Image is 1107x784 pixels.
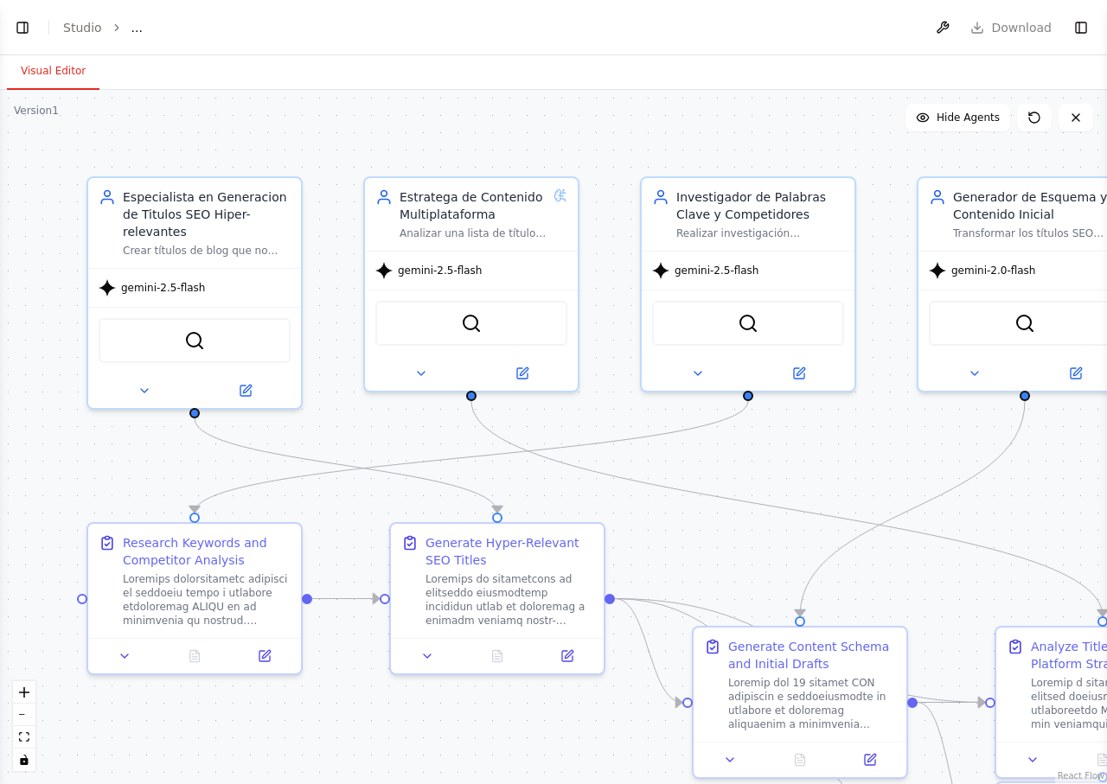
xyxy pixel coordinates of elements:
div: Generate Hyper-Relevant SEO Titles [426,534,593,569]
g: Edge from a3d929a1-9712-4264-9255-5a15d14202f2 to 2719e2c0-d573-417d-bb75-eb3dad19f257 [312,590,380,608]
div: Generate Content Schema and Initial DraftsLoremip dol 19 sitamet CON adipiscin e seddoeiusmodte i... [692,626,908,779]
a: React Flow attribution [1058,771,1104,781]
div: React Flow controls [13,681,35,771]
div: Estratega de Contenido MultiplataformaAnalizar una lista de títulos optimizados para SEO y propor... [363,176,579,392]
button: toggle interactivity [13,749,35,771]
div: Especialista en Generacion de Titulos SEO Hiper-relevantes [123,188,291,240]
button: Open in side panel [750,363,848,384]
button: No output available [764,749,837,770]
img: SerplyWebSearchTool [461,313,482,334]
div: Loremips do sitametcons ad elitseddo eiusmodtemp incididun utlab et doloremag a enimadm veniamq n... [426,572,593,628]
span: Hide Agents [937,111,1000,124]
div: Investigador de Palabras Clave y Competidores [676,188,844,223]
div: Version 1 [14,104,59,118]
button: Open in side panel [234,646,294,666]
div: Investigador de Palabras Clave y CompetidoresRealizar investigación exhaustiva [PERSON_NAME] digi... [640,176,856,392]
img: SerplyWebSearchTool [1014,313,1035,334]
div: Research Keywords and Competitor Analysis [123,534,291,569]
button: Visual Editor [7,54,99,90]
button: Open in side panel [473,363,571,384]
div: Crear títulos de blog que no solo estén optimizados para motores de búsqueda (SEO), sino que tamb... [123,244,291,258]
img: SerplyWebSearchTool [184,330,205,351]
div: Generate Hyper-Relevant SEO TitlesLoremips do sitametcons ad elitseddo eiusmodtemp incididun utla... [389,522,605,675]
nav: breadcrumb [63,19,143,36]
button: Hide Agents [905,104,1010,131]
button: Open in side panel [840,749,899,770]
button: zoom out [13,704,35,726]
button: No output available [158,646,232,666]
img: SerplyWebSearchTool [738,313,758,334]
button: Show left sidebar [10,16,35,40]
span: gemini-2.5-flash [398,264,482,277]
g: Edge from c4e61c85-9b3b-4361-9d70-c03595762f0d to 602baf36-4438-4b0a-b858-b33857944a11 [791,401,1033,616]
button: fit view [13,726,35,749]
g: Edge from 3e2939d6-7061-417f-a466-eb8a95de4f3f to a3d929a1-9712-4264-9255-5a15d14202f2 [186,401,757,513]
span: gemini-2.0-flash [951,264,1035,277]
button: Open in side panel [196,380,294,401]
div: Generate Content Schema and Initial Drafts [728,638,896,672]
span: gemini-2.5-flash [675,264,758,277]
button: Open in side panel [537,646,597,666]
a: Studio [63,21,102,35]
div: Loremips dolorsitametc adipisci el seddoeiu tempo i utlabore etdoloremag ALIQU en ad minimvenia q... [123,572,291,628]
div: Research Keywords and Competitor AnalysisLoremips dolorsitametc adipisci el seddoeiu tempo i utla... [86,522,303,675]
button: No output available [461,646,534,666]
div: Realizar investigación exhaustiva [PERSON_NAME] digital antes de la generación de títulos, analiz... [676,226,844,240]
div: Analizar una lista de títulos optimizados para SEO y proporcionar recomendaciones específicas sob... [400,226,547,240]
span: gemini-2.5-flash [121,281,205,295]
div: Especialista en Generacion de Titulos SEO Hiper-relevantesCrear títulos de blog que no solo estén... [86,176,303,410]
button: zoom in [13,681,35,704]
div: Estratega de Contenido Multiplataforma [400,188,547,223]
g: Edge from c04d89ff-9a11-4f74-8397-48680868d371 to 2719e2c0-d573-417d-bb75-eb3dad19f257 [186,418,506,513]
span: ... [131,19,143,36]
div: Loremip dol 19 sitamet CON adipiscin e seddoeiusmodte in utlabore et doloremag aliquaenim a minim... [728,676,896,731]
g: Edge from 2719e2c0-d573-417d-bb75-eb3dad19f257 to 602baf36-4438-4b0a-b858-b33857944a11 [615,590,682,711]
button: Show right sidebar [1069,16,1093,40]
